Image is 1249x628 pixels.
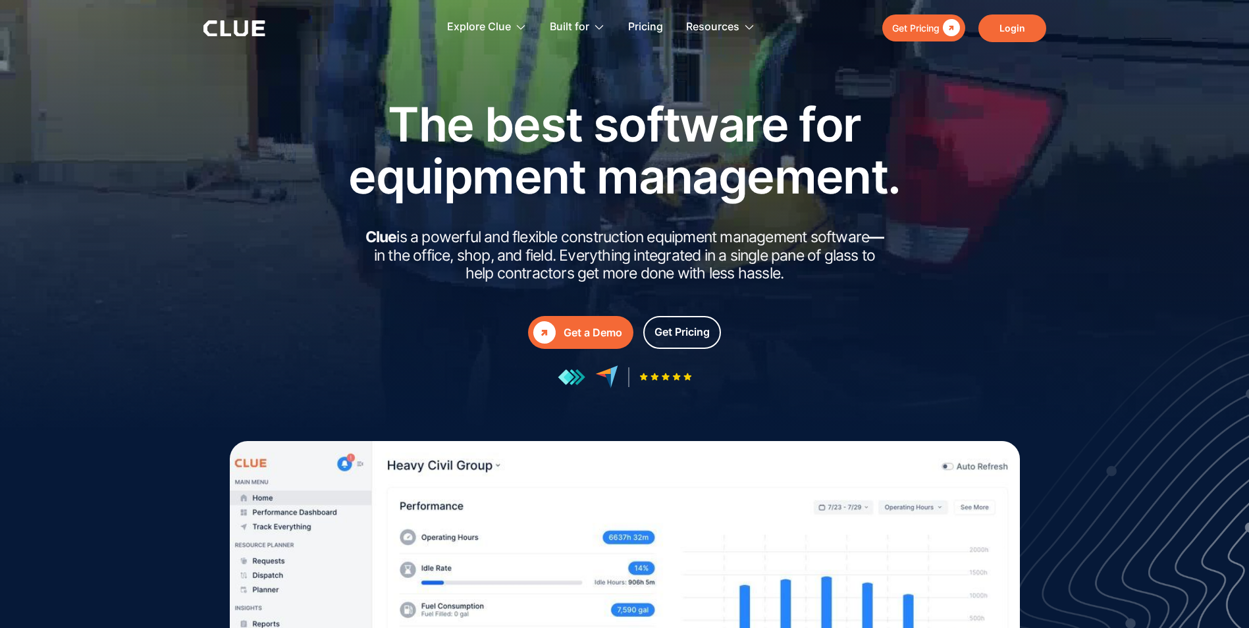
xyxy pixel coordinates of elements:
div:  [533,321,556,344]
div: Get a Demo [564,325,622,341]
a: Get Pricing [643,316,721,349]
strong: Clue [365,228,397,246]
iframe: Chat Widget [1183,565,1249,628]
div:  [940,20,960,36]
strong: — [869,228,884,246]
div: Get Pricing [892,20,940,36]
a: Pricing [628,7,663,48]
img: Five-star rating icon [639,373,692,381]
div: Explore Clue [447,7,527,48]
img: reviews at getapp [558,369,585,386]
a: Login [978,14,1046,42]
div: Explore Clue [447,7,511,48]
div: Built for [550,7,589,48]
h1: The best software for equipment management. [329,98,921,202]
a: Get a Demo [528,316,633,349]
a: Get Pricing [882,14,965,41]
div: Get Pricing [654,324,710,340]
div: Resources [686,7,755,48]
h2: is a powerful and flexible construction equipment management software in the office, shop, and fi... [361,228,888,283]
div: Built for [550,7,605,48]
img: reviews at capterra [595,365,618,388]
div: Resources [686,7,739,48]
